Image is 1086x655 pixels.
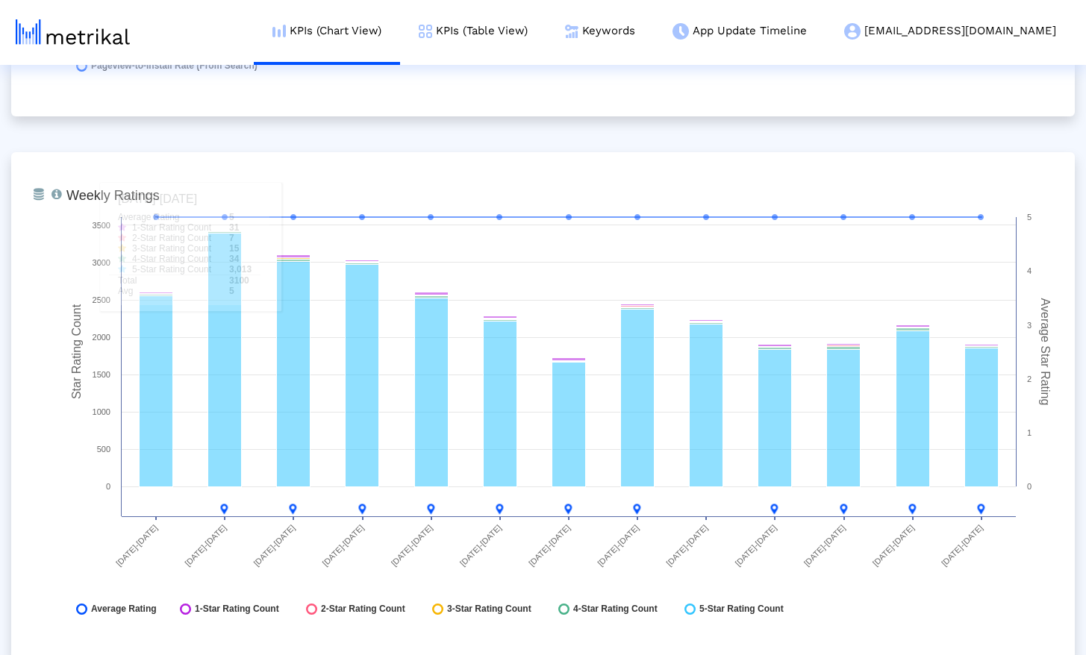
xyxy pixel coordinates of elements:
[66,188,160,203] tspan: Weekly Ratings
[272,25,286,37] img: kpi-chart-menu-icon.png
[458,523,503,568] text: [DATE]-[DATE]
[596,523,640,568] text: [DATE]-[DATE]
[93,221,110,230] text: 3500
[16,19,130,45] img: metrical-logo-light.png
[114,523,159,568] text: [DATE]-[DATE]
[106,482,110,491] text: 0
[93,258,110,267] text: 3000
[1027,374,1032,383] text: 2
[699,604,784,615] span: 5-Star Rating Count
[844,23,861,40] img: my-account-menu-icon.png
[70,304,83,399] tspan: Star Rating Count
[1027,321,1032,330] text: 3
[195,604,279,615] span: 1-Star Rating Count
[565,25,578,38] img: keywords.png
[672,23,689,40] img: app-update-menu-icon.png
[93,333,110,342] text: 2000
[1027,482,1032,491] text: 0
[93,295,110,304] text: 2500
[320,523,365,568] text: [DATE]-[DATE]
[527,523,572,568] text: [DATE]-[DATE]
[419,25,432,38] img: kpi-table-menu-icon.png
[871,523,916,568] text: [DATE]-[DATE]
[390,523,434,568] text: [DATE]-[DATE]
[664,523,709,568] text: [DATE]-[DATE]
[93,370,110,379] text: 1500
[97,445,110,454] text: 500
[252,523,296,568] text: [DATE]-[DATE]
[1027,266,1032,275] text: 4
[91,604,157,615] span: Average Rating
[91,60,258,72] span: Pageview-to-Install Rate (From Search)
[1027,213,1032,222] text: 5
[447,604,531,615] span: 3-Star Rating Count
[573,604,658,615] span: 4-Star Rating Count
[940,523,984,568] text: [DATE]-[DATE]
[733,523,778,568] text: [DATE]-[DATE]
[1027,428,1032,437] text: 1
[93,407,110,416] text: 1000
[321,604,405,615] span: 2-Star Rating Count
[802,523,847,568] text: [DATE]-[DATE]
[183,523,228,568] text: [DATE]-[DATE]
[1039,298,1052,406] tspan: Average Star Rating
